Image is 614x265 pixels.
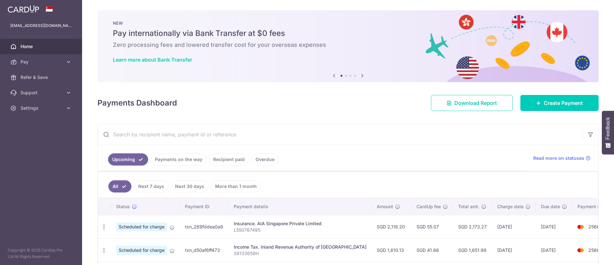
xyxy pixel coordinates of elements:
td: txn_269fddea0a9 [180,215,229,238]
td: [DATE] [536,238,572,262]
img: Bank Card [574,223,587,231]
a: Overdue [251,153,279,166]
a: More than 1 month [211,180,261,192]
td: SGD 41.86 [411,238,453,262]
h4: Payments Dashboard [97,97,177,109]
td: [DATE] [492,238,536,262]
span: Refer & Save [21,74,63,81]
td: SGD 2,173.27 [453,215,492,238]
a: Payments on the way [151,153,206,166]
span: Charge date [497,203,524,210]
span: Home [21,43,63,50]
a: Upcoming [108,153,148,166]
p: NEW [113,21,583,26]
span: CardUp fee [416,203,441,210]
div: Insurance. AIA Singapore Private Limited [234,220,366,227]
img: CardUp [8,5,39,13]
span: Due date [541,203,560,210]
a: Create Payment [520,95,599,111]
td: SGD 2,118.20 [372,215,411,238]
p: [EMAIL_ADDRESS][DOMAIN_NAME] [10,22,72,29]
a: Next 30 days [171,180,208,192]
a: Learn more about Bank Transfer [113,56,192,63]
th: Payment details [229,198,372,215]
img: Bank transfer banner [97,10,599,82]
a: All [108,180,131,192]
span: Download Report [454,99,497,107]
span: Feedback [605,117,611,140]
span: Scheduled for charge [116,246,167,255]
div: Income Tax. Inland Revenue Authority of [GEOGRAPHIC_DATA] [234,244,366,250]
span: Status [116,203,130,210]
td: SGD 1,651.99 [453,238,492,262]
span: 2566 [588,224,600,229]
a: Next 7 days [134,180,168,192]
h5: Pay internationally via Bank Transfer at $0 fees [113,28,583,38]
span: Support [21,90,63,96]
a: Read more on statuses [533,155,591,161]
span: Pay [21,59,63,65]
h6: Zero processing fees and lowered transfer cost for your overseas expenses [113,41,583,49]
span: Read more on statuses [533,155,584,161]
iframe: Opens a widget where you can find more information [573,246,608,262]
span: Total amt. [458,203,479,210]
span: Scheduled for charge [116,222,167,231]
td: SGD 1,610.13 [372,238,411,262]
th: Payment ID [180,198,229,215]
p: S8133659H [234,250,366,257]
p: L550767495 [234,227,366,233]
span: Settings [21,105,63,111]
td: txn_d50af6ff473 [180,238,229,262]
td: SGD 55.07 [411,215,453,238]
input: Search by recipient name, payment id or reference [98,124,583,145]
td: [DATE] [492,215,536,238]
a: Download Report [431,95,513,111]
td: [DATE] [536,215,572,238]
span: Create Payment [544,99,583,107]
button: Feedback - Show survey [602,111,614,154]
a: Recipient paid [209,153,249,166]
span: Amount [377,203,393,210]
